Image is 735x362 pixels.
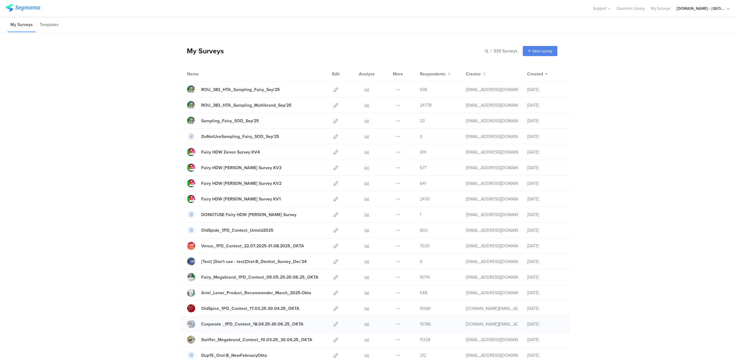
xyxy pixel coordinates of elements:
[358,66,376,82] div: Analyze
[490,48,492,54] span: |
[527,180,564,187] div: [DATE]
[187,304,300,312] a: OldSpice_1PD_Contest_17.03.25-30.04.25_OKTA
[201,274,318,280] div: Fairy_Megabrand_1PD_Contest_09.05.25-20.06.25_OKTA
[201,337,312,343] div: Swiffer_Megabrand_Contest_10.03.25_30.04.25_OKTA
[527,165,564,171] div: [DATE]
[420,337,430,343] span: 11328
[593,6,606,11] span: Support
[201,258,307,265] div: [Test] [Don't use - test]Oral-B_Dentist_Survey_Dec'24
[201,305,300,312] div: OldSpice_1PD_Contest_17.03.25-30.04.25_OKTA
[420,118,425,124] span: 23
[420,71,450,77] button: Respondents
[527,258,564,265] div: [DATE]
[527,86,564,93] div: [DATE]
[201,133,279,140] div: DoNotUseSampling_Fairy_SOD_Sep'25
[329,66,342,82] div: Edit
[420,290,427,296] span: 548
[201,165,281,171] div: Fairy HDW Zenon Survey KV3
[187,242,304,250] a: Venus_1PD_Contest_22.07.2025-31.08.2025_OKTA
[420,180,426,187] span: 641
[181,46,224,56] div: My Surveys
[527,118,564,124] div: [DATE]
[527,305,564,312] div: [DATE]
[420,165,427,171] span: 677
[187,117,259,125] a: Sampling_Fairy_SOD_Sep'25
[187,289,311,297] a: Ariel_Lenor_Product_Recommender_March_2025-Okta
[201,86,280,93] div: ROU_383_HTA_Sampling_Fairy_Sep'25
[466,211,518,218] div: gheorghe.a.4@pg.com
[187,273,318,281] a: Fairy_Megabrand_1PD_Contest_09.05.25-20.06.25_OKTA
[187,226,273,234] a: OldSpide_1PD_Contest_Untold2025
[527,133,564,140] div: [DATE]
[494,48,518,54] span: 539 Surveys
[201,118,259,124] div: Sampling_Fairy_SOD_Sep'25
[527,274,564,280] div: [DATE]
[187,257,307,265] a: [Test] [Don't use - test]Oral-B_Dentist_Survey_Dec'24
[201,290,311,296] div: Ariel_Lenor_Product_Recommender_March_2025-Okta
[466,86,518,93] div: gheorghe.a.4@pg.com
[187,86,280,93] a: ROU_383_HTA_Sampling_Fairy_Sep'25
[201,196,281,202] div: Fairy HDW Zenon Survey KV1
[187,211,296,219] a: DONOTUSE Fairy HDW [PERSON_NAME] Survey
[201,149,260,155] div: Fairy HDW Zenon Survey KV4
[466,196,518,202] div: gheorghe.a.4@pg.com
[466,243,518,249] div: jansson.cj@pg.com
[420,274,430,280] span: 16714
[187,351,267,359] a: Dup15_Oral-B_NewFebruaryOkta
[201,352,267,359] div: Dup15_Oral-B_NewFebruaryOkta
[527,243,564,249] div: [DATE]
[527,227,564,234] div: [DATE]
[466,149,518,155] div: gheorghe.a.4@pg.com
[466,180,518,187] div: gheorghe.a.4@pg.com
[37,18,62,32] li: Templates
[466,165,518,171] div: gheorghe.a.4@pg.com
[527,211,564,218] div: [DATE]
[187,71,224,77] div: Name
[187,132,279,140] a: DoNotUseSampling_Fairy_SOD_Sep'25
[527,102,564,109] div: [DATE]
[466,274,518,280] div: jansson.cj@pg.com
[420,149,426,155] span: 691
[420,305,431,312] span: 10681
[420,133,423,140] span: 0
[187,336,312,344] a: Swiffer_Megabrand_Contest_10.03.25_30.04.25_OKTA
[527,71,548,77] button: Created
[187,101,292,109] a: ROU_383_HTA_Sampling_Multibrand_Sep'25
[187,195,281,203] a: Fairy HDW [PERSON_NAME] Survey KV1
[420,86,427,93] span: 696
[201,102,292,109] div: ROU_383_HTA_Sampling_Multibrand_Sep'25
[466,71,481,77] span: Creator
[527,321,564,327] div: [DATE]
[420,196,430,202] span: 2470
[466,337,518,343] div: jansson.cj@pg.com
[187,179,281,187] a: Fairy HDW [PERSON_NAME] Survey KV2
[391,66,405,82] div: More
[420,352,426,359] span: 212
[532,48,552,54] span: New survey
[466,321,518,327] div: bruma.lb@pg.com
[201,180,281,187] div: Fairy HDW Zenon Survey KV2
[466,227,518,234] div: gheorghe.a.4@pg.com
[466,352,518,359] div: stavrositu.m@pg.com
[420,321,431,327] span: 15786
[527,290,564,296] div: [DATE]
[201,227,273,234] div: OldSpide_1PD_Contest_Untold2025
[466,118,518,124] div: gheorghe.a.4@pg.com
[201,321,303,327] div: Corporate _1PD_Contest_18.04.25-30.06.25_OKTA
[677,6,726,11] div: [DOMAIN_NAME] - [GEOGRAPHIC_DATA]
[201,211,296,218] div: DONOTUSE Fairy HDW Zenon Survey
[466,133,518,140] div: gheorghe.a.4@pg.com
[466,258,518,265] div: betbeder.mb@pg.com
[527,71,543,77] span: Created
[466,290,518,296] div: betbeder.mb@pg.com
[6,4,40,12] img: segmanta logo
[527,337,564,343] div: [DATE]
[466,71,486,77] button: Creator
[187,148,260,156] a: Fairy HDW Zenon Survey KV4
[420,227,428,234] span: 603
[527,149,564,155] div: [DATE]
[420,102,432,109] span: 24778
[420,243,430,249] span: 7025
[466,102,518,109] div: gheorghe.a.4@pg.com
[420,71,446,77] span: Respondents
